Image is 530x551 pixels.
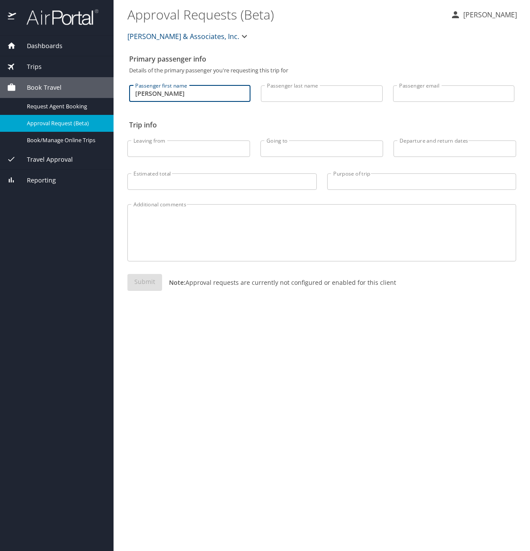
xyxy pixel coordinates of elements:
span: Approval Request (Beta) [27,119,103,127]
h2: Trip info [129,118,514,132]
img: icon-airportal.png [8,9,17,26]
span: [PERSON_NAME] & Associates, Inc. [127,30,239,42]
span: Travel Approval [16,155,73,164]
span: Trips [16,62,42,72]
p: [PERSON_NAME] [461,10,517,20]
h1: Approval Requests (Beta) [127,1,443,28]
span: Reporting [16,176,56,185]
p: Details of the primary passenger you're requesting this trip for [129,68,514,73]
span: Book/Manage Online Trips [27,136,103,144]
h2: Primary passenger info [129,52,514,66]
span: Dashboards [16,41,62,51]
span: Request Agent Booking [27,102,103,111]
span: Book Travel [16,83,62,92]
p: Approval requests are currently not configured or enabled for this client [162,278,396,287]
img: airportal-logo.png [17,9,98,26]
button: [PERSON_NAME] [447,7,520,23]
strong: Note: [169,278,185,287]
button: [PERSON_NAME] & Associates, Inc. [124,28,253,45]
